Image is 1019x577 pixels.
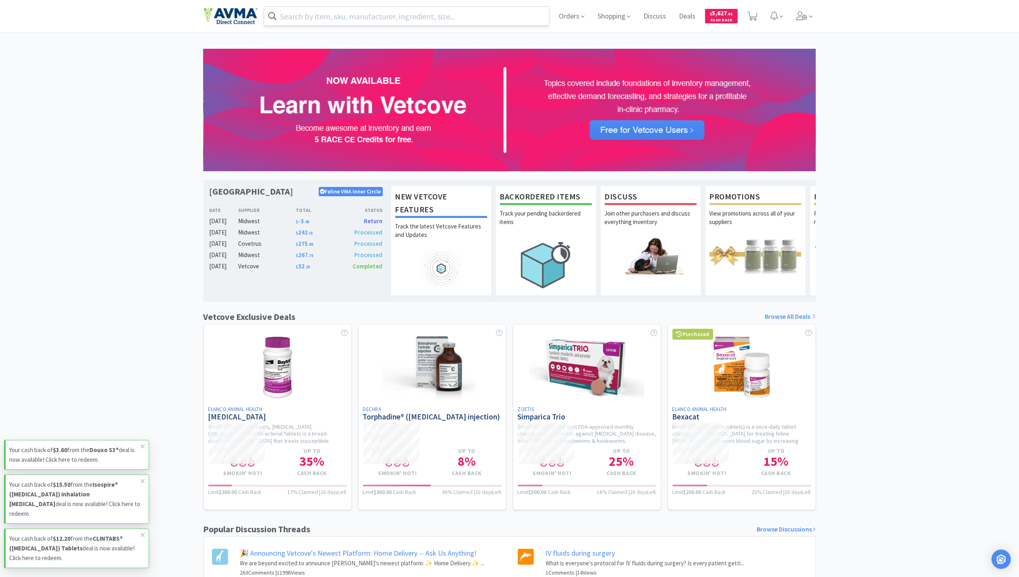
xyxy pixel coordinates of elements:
span: Cash Back [710,18,733,23]
h1: Popular Discussion Threads [203,522,311,536]
a: IV fluids during surgery [546,548,615,558]
span: Processed [354,228,382,236]
p: Your cash back of from the deal is now available! Click here to redeem. [9,445,141,465]
div: Vetcove [238,262,296,271]
h1: 8 % [432,455,502,468]
a: Deals [676,13,699,20]
span: Processed [354,251,382,259]
strong: $15.50 [53,481,71,488]
a: Elanco Animal Health[MEDICAL_DATA]Trusted for over 30 years, [MEDICAL_DATA] ([MEDICAL_DATA]) Anti... [203,324,352,510]
h4: Up to [587,448,656,455]
h4: Smokin' Hot! [363,470,432,477]
a: Backordered ItemsTrack your pending backordered items [496,186,596,295]
img: e4e33dab9f054f5782a47901c742baa9_102.png [203,8,257,25]
div: Midwest [238,250,296,260]
span: $ [710,11,712,17]
span: $ [296,230,298,236]
strong: $3.60 [53,446,67,454]
h1: Promotions [710,190,801,205]
span: . 79 [308,253,313,258]
strong: $12.20 [53,535,71,542]
p: Track your pending backordered items [500,209,592,237]
p: Your cash back of from the deal is now available! Click here to redeem. [9,534,141,563]
h1: Discuss [605,190,697,205]
p: Feline VMA Inner Circle [319,187,383,196]
input: Search by item, sku, manufacturer, ingredient, size... [264,7,549,25]
a: $5,627.61Cash Back [705,5,738,27]
h4: Cash Back [742,470,811,477]
div: [DATE] [210,250,239,260]
h4: Up to [432,448,502,455]
h1: 15 % [742,455,811,468]
a: [DATE]Midwest$-3.48Return [210,216,383,226]
h4: Cash Back [432,470,502,477]
a: PromotionsView promotions across all of your suppliers [705,186,806,295]
a: [DATE]Midwest$267.79Processed [210,250,383,260]
p: We are beyond excited to announce [PERSON_NAME]’s newest platform: ✨ Home Delivery ✨ ... [240,558,485,568]
h1: [GEOGRAPHIC_DATA] [210,186,293,197]
span: Return [364,217,382,225]
p: Track the latest Vetcove Features and Updates [395,222,487,250]
h6: 263 Comments | 11998 Views [240,568,485,577]
div: [DATE] [210,228,239,237]
h4: Cash Back [587,470,656,477]
img: hero_feature_roadmap.png [395,250,487,287]
span: -3 [296,217,309,225]
a: [DATE]Midwest$242.01Processed [210,228,383,237]
span: $ [296,253,298,258]
div: Total [296,206,339,214]
span: . 48 [304,219,309,224]
a: [DATE]Covetrus$275.88Processed [210,239,383,249]
div: [DATE] [210,262,239,271]
h4: Up to [742,448,811,455]
h1: New Vetcove Features [395,190,487,218]
p: View promotions across all of your suppliers [710,209,801,237]
span: Completed [353,262,382,270]
img: hero_backorders.png [500,237,592,293]
a: DiscussJoin other purchasers and discuss everything inventory [600,186,701,295]
strong: Isospire® ([MEDICAL_DATA]) Inhalation [MEDICAL_DATA] [9,481,118,508]
a: New Vetcove FeaturesTrack the latest Vetcove Features and Updates [391,186,492,295]
p: Request free samples on the newest veterinary products [814,209,906,237]
a: DechraTorphadine® ([MEDICAL_DATA] injection) Smokin' Hot!Up to8%Cash BackLimit$300.00 Cash Back 4... [358,324,506,510]
div: Covetrus [238,239,296,249]
div: Midwest [238,228,296,237]
h1: Vetcove Exclusive Deals [203,310,296,324]
h1: Free Samples [814,190,906,205]
a: Browse Discussions [757,524,816,535]
h1: 25 % [587,455,656,468]
img: 72e902af0f5a4fbaa8a378133742b35d.png [203,49,816,171]
h6: 1 Comments | 14 Views [546,568,745,577]
div: Date [210,206,239,214]
span: . 61 [727,11,733,17]
h4: Cash Back [278,470,347,477]
a: 🎉 Announcing Vetcove's Newest Platform: Home Delivery -- Ask Us Anything! [240,548,477,558]
a: [DATE]Vetcove$32.29Completed [210,262,383,271]
h4: Up to [278,448,347,455]
a: ZoetisSimparica TrioSimparica Trio is the first FDA-approved monthly chewable that protects again... [513,324,661,510]
h1: Backordered Items [500,190,592,205]
span: . 29 [305,264,310,270]
span: Processed [354,240,382,247]
div: Supplier [238,206,296,214]
div: Midwest [238,216,296,226]
img: hero_samples.png [814,237,906,274]
h1: 35 % [278,455,347,468]
span: $ [296,242,298,247]
span: $ [296,264,298,270]
a: Free SamplesRequest free samples on the newest veterinary products [810,186,911,295]
p: Join other purchasers and discuss everything inventory [605,209,697,237]
span: . 88 [308,242,313,247]
h4: Smokin' Hot! [518,470,587,477]
a: PurchasedElanco Animal HealthBexacatBexacat (bexagliflozin tablets) is a once-daily tablet altern... [668,324,816,510]
h4: Smokin' Hot! [208,470,278,477]
a: Browse All Deals [765,311,816,322]
span: 32 [296,262,310,270]
p: What is everyone's protocol for IV fluids during surgery? Is every patient getti... [546,558,745,568]
span: 267 [296,251,313,259]
div: [DATE] [210,216,239,226]
a: Discuss [640,13,669,20]
span: 275 [296,240,313,247]
div: Open Intercom Messenger [992,550,1011,569]
span: . 01 [308,230,313,236]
